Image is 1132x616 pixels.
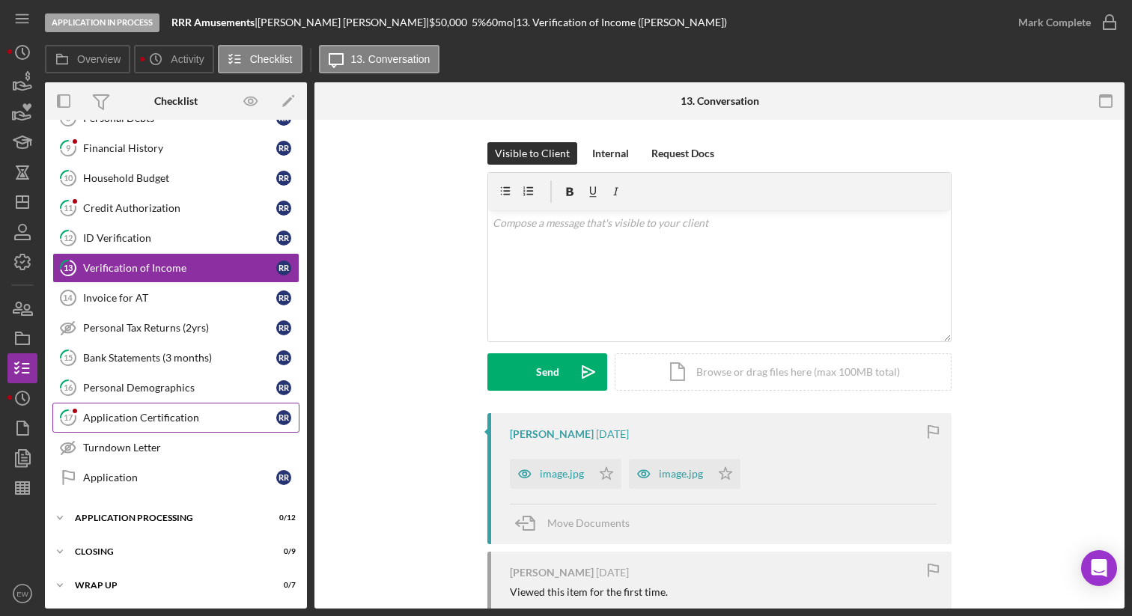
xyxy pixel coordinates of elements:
div: R R [276,260,291,275]
div: | 13. Verification of Income ([PERSON_NAME]) [513,16,727,28]
div: image.jpg [540,468,584,480]
button: image.jpg [510,459,621,489]
div: Bank Statements (3 months) [83,352,276,364]
div: image.jpg [659,468,703,480]
a: 10Household BudgetRR [52,163,299,193]
tspan: 14 [63,293,73,302]
div: R R [276,171,291,186]
time: 2025-09-02 18:40 [596,567,629,579]
button: Mark Complete [1003,7,1125,37]
label: Checklist [250,53,293,65]
label: 13. Conversation [351,53,430,65]
span: Move Documents [547,516,630,529]
tspan: 10 [64,173,73,183]
label: Overview [77,53,121,65]
div: Closing [75,547,258,556]
div: Internal [592,142,629,165]
div: [PERSON_NAME] [510,428,594,440]
div: Personal Demographics [83,382,276,394]
a: Turndown Letter [52,433,299,463]
a: 15Bank Statements (3 months)RR [52,343,299,373]
label: Activity [171,53,204,65]
div: Household Budget [83,172,276,184]
tspan: 8 [66,113,70,123]
text: EW [16,590,28,598]
div: Mark Complete [1018,7,1091,37]
button: Checklist [218,45,302,73]
button: Overview [45,45,130,73]
div: R R [276,320,291,335]
button: Activity [134,45,213,73]
button: Send [487,353,607,391]
time: 2025-09-02 18:41 [596,428,629,440]
div: 5 % [472,16,486,28]
a: 16Personal DemographicsRR [52,373,299,403]
a: 17Application CertificationRR [52,403,299,433]
button: 13. Conversation [319,45,440,73]
div: 0 / 9 [269,547,296,556]
div: Checklist [154,95,198,107]
div: Verification of Income [83,262,276,274]
tspan: 13 [64,263,73,272]
div: Wrap up [75,581,258,590]
tspan: 11 [64,203,73,213]
div: Application Certification [83,412,276,424]
div: [PERSON_NAME] [510,567,594,579]
a: 14Invoice for ATRR [52,283,299,313]
div: Credit Authorization [83,202,276,214]
div: 60 mo [486,16,513,28]
tspan: 15 [64,353,73,362]
div: 0 / 7 [269,581,296,590]
div: Send [536,353,559,391]
button: Visible to Client [487,142,577,165]
div: R R [276,380,291,395]
b: RRR Amusements [171,16,255,28]
a: 9Financial HistoryRR [52,133,299,163]
div: R R [276,201,291,216]
div: R R [276,470,291,485]
button: Internal [585,142,636,165]
div: Request Docs [651,142,714,165]
div: R R [276,410,291,425]
div: [PERSON_NAME] [PERSON_NAME] | [258,16,429,28]
div: Application In Process [45,13,159,32]
div: R R [276,231,291,246]
button: image.jpg [629,459,740,489]
a: 11Credit AuthorizationRR [52,193,299,223]
div: Personal Tax Returns (2yrs) [83,322,276,334]
a: ApplicationRR [52,463,299,493]
div: R R [276,141,291,156]
div: R R [276,350,291,365]
button: Request Docs [644,142,722,165]
tspan: 9 [66,143,71,153]
div: Application [83,472,276,484]
button: EW [7,579,37,609]
span: $50,000 [429,16,467,28]
div: R R [276,290,291,305]
a: 12ID VerificationRR [52,223,299,253]
div: Visible to Client [495,142,570,165]
div: 0 / 12 [269,513,296,522]
div: Turndown Letter [83,442,299,454]
tspan: 17 [64,412,73,422]
div: Open Intercom Messenger [1081,550,1117,586]
div: Invoice for AT [83,292,276,304]
div: Financial History [83,142,276,154]
button: Move Documents [510,504,645,542]
tspan: 12 [64,233,73,243]
div: ID Verification [83,232,276,244]
div: | [171,16,258,28]
a: 13Verification of IncomeRR [52,253,299,283]
tspan: 16 [64,382,73,392]
div: Viewed this item for the first time. [510,586,668,598]
div: Application Processing [75,513,258,522]
div: 13. Conversation [681,95,759,107]
a: Personal Tax Returns (2yrs)RR [52,313,299,343]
